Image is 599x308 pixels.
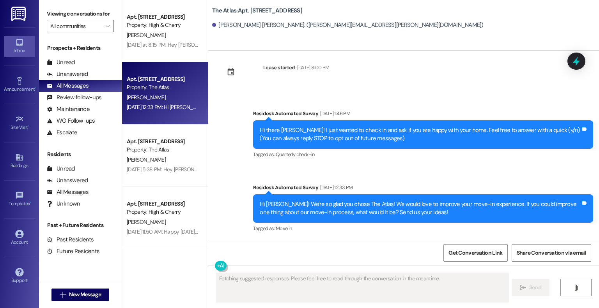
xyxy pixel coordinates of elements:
div: Hi [PERSON_NAME]! We're so glad you chose The Atlas! We would love to improve your move-in experi... [260,200,581,217]
div: All Messages [47,82,89,90]
a: Templates • [4,189,35,210]
i:  [520,285,526,291]
div: Apt. [STREET_ADDRESS] [127,13,199,21]
button: Send [512,279,549,296]
div: Apt. [STREET_ADDRESS] [127,200,199,208]
div: Unread [47,165,75,173]
div: Prospects + Residents [39,44,122,52]
div: Escalate [47,128,77,137]
div: Past Residents [47,236,94,244]
span: Move in [276,225,292,232]
div: Hi there [PERSON_NAME]! I just wanted to check in and ask if you are happy with your home. Feel f... [260,126,581,143]
div: Unanswered [47,176,88,185]
textarea: Fetching suggested responses. Please feel free to read through the conversation in the meantime. [216,273,508,302]
span: • [28,123,29,129]
div: Unknown [47,200,80,208]
span: Quarterly check-in [276,151,314,158]
div: Apt. [STREET_ADDRESS] [127,75,199,83]
div: [DATE] 8:00 PM [295,63,330,72]
div: [DATE] 5:38 PM: Hey [PERSON_NAME], thanks for confirming! Glad to hear everything was completed t... [127,166,545,173]
div: Lease started [263,63,295,72]
button: Get Conversation Link [443,244,507,262]
span: New Message [69,290,101,299]
button: Share Conversation via email [512,244,591,262]
a: Buildings [4,151,35,172]
div: Maintenance [47,105,90,113]
div: Property: High & Cherry [127,21,199,29]
div: All Messages [47,188,89,196]
div: Future Residents [47,247,99,255]
div: Residesk Automated Survey [253,109,593,120]
i:  [105,23,110,29]
div: Property: High & Cherry [127,208,199,216]
a: Site Visit • [4,113,35,134]
button: New Message [51,289,109,301]
div: Unread [47,58,75,67]
div: Tagged as: [253,223,593,234]
div: Past + Future Residents [39,221,122,229]
i:  [573,285,579,291]
span: • [35,85,36,91]
i:  [60,292,66,298]
div: [DATE] 12:33 PM [318,183,353,192]
div: Apt. [STREET_ADDRESS] [127,137,199,146]
span: Get Conversation Link [448,249,502,257]
span: [PERSON_NAME] [127,218,166,225]
label: Viewing conversations for [47,8,114,20]
div: Review follow-ups [47,93,101,102]
div: Unanswered [47,70,88,78]
span: • [30,200,31,205]
span: [PERSON_NAME] [127,32,166,39]
a: Support [4,266,35,287]
span: Send [529,283,541,292]
div: Tagged as: [253,149,593,160]
div: Residents [39,150,122,158]
div: [DATE] at 8:15 PM: Hey [PERSON_NAME], Just a reminder they're coming to install your closet [DATE... [127,41,382,48]
div: WO Follow-ups [47,117,95,125]
div: Property: The Atlas [127,146,199,154]
b: The Atlas: Apt. [STREET_ADDRESS] [212,7,302,15]
input: All communities [50,20,101,32]
span: [PERSON_NAME] [127,156,166,163]
img: ResiDesk Logo [11,7,27,21]
a: Inbox [4,36,35,57]
span: [PERSON_NAME] [127,94,166,101]
div: Property: The Atlas [127,83,199,92]
div: [DATE] 1:46 PM [318,109,350,118]
span: Share Conversation via email [517,249,586,257]
div: Residesk Automated Survey [253,183,593,194]
a: Account [4,227,35,248]
div: [PERSON_NAME] [PERSON_NAME]. ([PERSON_NAME][EMAIL_ADDRESS][PERSON_NAME][DOMAIN_NAME]) [212,21,484,29]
